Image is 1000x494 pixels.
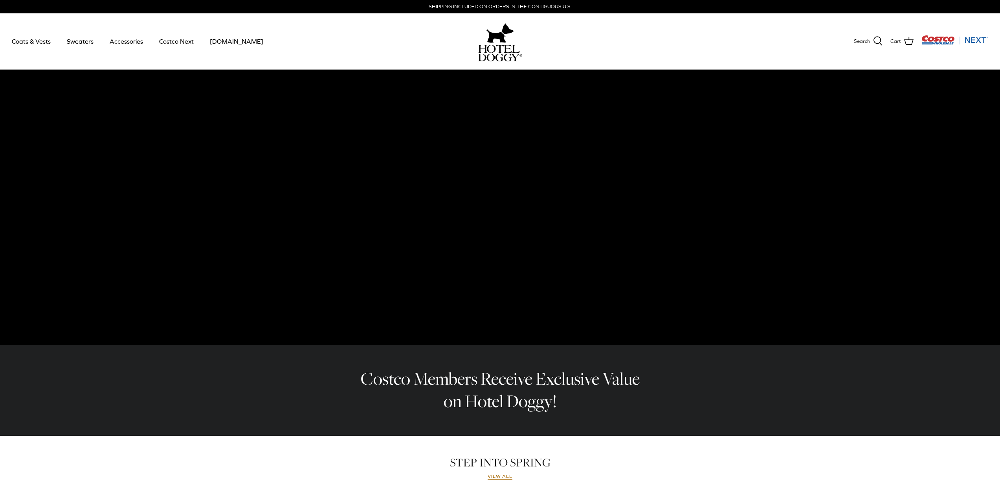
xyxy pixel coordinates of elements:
[478,45,522,61] img: hoteldoggycom
[890,37,901,46] span: Cart
[450,455,550,470] a: STEP INTO SPRING
[152,28,201,55] a: Costco Next
[478,21,522,61] a: hoteldoggy.com hoteldoggycom
[854,36,883,46] a: Search
[203,28,270,55] a: [DOMAIN_NAME]
[486,21,514,45] img: hoteldoggy.com
[488,474,513,480] a: View all
[854,37,870,46] span: Search
[921,40,988,46] a: Visit Costco Next
[103,28,150,55] a: Accessories
[921,35,988,45] img: Costco Next
[60,28,101,55] a: Sweaters
[5,28,58,55] a: Coats & Vests
[355,368,646,412] h2: Costco Members Receive Exclusive Value on Hotel Doggy!
[890,36,914,46] a: Cart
